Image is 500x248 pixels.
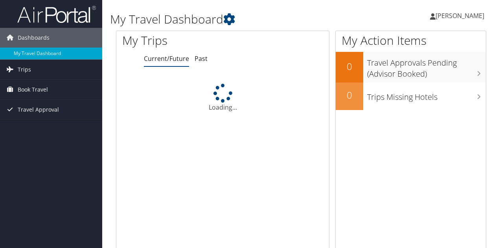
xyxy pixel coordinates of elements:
h3: Travel Approvals Pending (Advisor Booked) [367,53,486,79]
a: 0Travel Approvals Pending (Advisor Booked) [336,52,486,82]
span: Travel Approval [18,100,59,119]
span: Trips [18,60,31,79]
img: airportal-logo.png [17,5,96,24]
a: [PERSON_NAME] [430,4,492,28]
span: Dashboards [18,28,50,48]
a: Current/Future [144,54,189,63]
span: [PERSON_NAME] [436,11,484,20]
h1: My Trips [122,32,235,49]
a: Past [195,54,208,63]
h2: 0 [336,88,363,102]
h2: 0 [336,60,363,73]
span: Book Travel [18,80,48,99]
h1: My Action Items [336,32,486,49]
h3: Trips Missing Hotels [367,88,486,103]
h1: My Travel Dashboard [110,11,365,28]
a: 0Trips Missing Hotels [336,83,486,110]
div: Loading... [116,84,329,112]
